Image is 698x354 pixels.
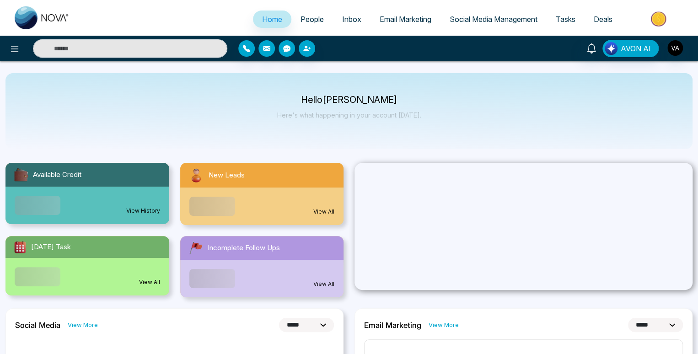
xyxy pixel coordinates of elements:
h2: Email Marketing [364,321,421,330]
span: AVON AI [621,43,651,54]
span: Tasks [556,15,575,24]
h2: Social Media [15,321,60,330]
a: Home [253,11,291,28]
a: View All [313,280,334,288]
a: Deals [585,11,622,28]
p: Hello [PERSON_NAME] [277,96,421,104]
span: [DATE] Task [31,242,71,252]
span: Available Credit [33,170,81,180]
a: View All [313,208,334,216]
a: View More [429,321,459,329]
span: Home [262,15,282,24]
a: View All [139,278,160,286]
img: followUps.svg [188,240,204,256]
a: Inbox [333,11,370,28]
img: todayTask.svg [13,240,27,254]
span: New Leads [209,170,245,181]
a: View History [126,207,160,215]
img: Lead Flow [605,42,617,55]
button: AVON AI [602,40,659,57]
a: Tasks [547,11,585,28]
p: Here's what happening in your account [DATE]. [277,111,421,119]
span: Incomplete Follow Ups [208,243,280,253]
span: Email Marketing [380,15,431,24]
a: People [291,11,333,28]
img: availableCredit.svg [13,166,29,183]
img: Market-place.gif [626,9,693,29]
span: People [301,15,324,24]
span: Social Media Management [450,15,537,24]
a: View More [68,321,98,329]
a: New LeadsView All [175,163,349,225]
img: User Avatar [667,40,683,56]
span: Deals [594,15,612,24]
span: Inbox [342,15,361,24]
a: Social Media Management [440,11,547,28]
a: Email Marketing [370,11,440,28]
img: Nova CRM Logo [15,6,70,29]
img: newLeads.svg [188,166,205,184]
a: Incomplete Follow UpsView All [175,236,349,297]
